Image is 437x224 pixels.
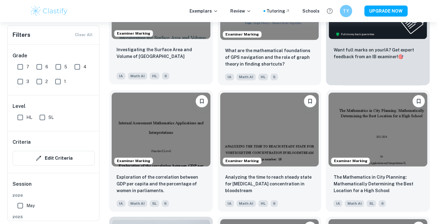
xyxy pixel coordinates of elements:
[45,63,48,70] span: 6
[114,31,153,36] span: Examiner Marking
[196,95,208,107] button: Bookmark
[333,200,342,207] span: IA
[326,90,430,212] a: Examiner MarkingBookmarkThe Mathematics in City Planning: Mathematically Determining the Best Loc...
[258,200,268,207] span: HL
[333,47,422,60] p: Want full marks on your IA ? Get expert feedback from an IB examiner!
[225,200,234,207] span: IA
[117,46,205,60] p: Investigating the Surface Area and Volume of Lake Titicaca
[302,8,320,14] a: Schools
[333,174,422,194] p: The Mathematics in City Planning: Mathematically Determining the Best Location for a High School
[225,174,314,194] p: Analyzing the time to reach steady state for Vortioxetine concentration in bloodstream
[220,93,319,166] img: Math AI IA example thumbnail: Analyzing the time to reach steady state
[223,32,261,37] span: Examiner Marking
[13,214,95,220] span: 2025
[412,95,425,107] button: Bookmark
[128,200,147,207] span: Math AI
[218,90,321,212] a: Examiner MarkingBookmarkAnalyzing the time to reach steady state for Vortioxetine concentration i...
[45,78,48,85] span: 2
[117,174,205,194] p: Exploration of the correlation between GDP per capita and the percentage of women in parliaments.
[225,47,314,67] p: What are the mathematical foundations of GPS navigation and the role of graph theory in finding s...
[117,73,125,79] span: IA
[109,90,213,212] a: Examiner MarkingBookmarkExploration of the correlation between GDP per capita and the percentage ...
[331,158,370,164] span: Examiner Marking
[324,6,335,16] button: Help and Feedback
[364,6,408,17] button: UPGRADE NOW
[64,63,67,70] span: 5
[270,74,278,80] span: 5
[266,8,290,14] a: Tutoring
[225,74,234,80] span: IA
[117,200,125,207] span: IA
[150,73,159,79] span: HL
[150,200,159,207] span: SL
[13,180,95,193] h6: Session
[26,114,32,121] span: HL
[64,78,66,85] span: 1
[112,93,210,166] img: Math AI IA example thumbnail: Exploration of the correlation between G
[230,8,251,14] p: Review
[236,200,256,207] span: Math AI
[30,5,69,17] img: Clastify logo
[48,114,54,121] span: SL
[190,8,218,14] p: Exemplars
[345,200,364,207] span: Math AI
[13,193,95,198] span: 2026
[328,93,427,166] img: Math AI IA example thumbnail: The Mathematics in City Planning: Mathem
[26,78,29,85] span: 3
[223,158,261,164] span: Examiner Marking
[378,200,386,207] span: 6
[13,31,30,39] h6: Filters
[83,63,86,70] span: 4
[162,200,169,207] span: 6
[340,5,352,17] button: TY
[13,52,95,59] h6: Grade
[304,95,316,107] button: Bookmark
[162,73,169,79] span: 6
[128,73,147,79] span: Math AI
[342,8,349,14] h6: TY
[13,139,31,146] h6: Criteria
[258,74,268,80] span: HL
[114,158,153,164] span: Examiner Marking
[236,74,256,80] span: Math AI
[13,151,95,165] button: Edit Criteria
[13,103,95,110] h6: Level
[270,200,278,207] span: 6
[26,63,29,70] span: 7
[26,202,35,209] span: May
[366,200,376,207] span: SL
[398,54,403,59] span: 🎯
